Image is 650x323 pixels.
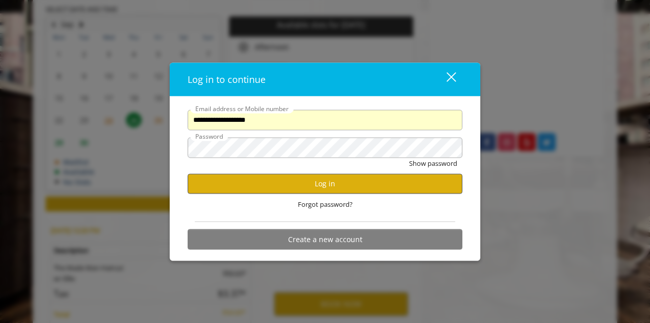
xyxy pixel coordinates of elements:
[188,137,462,158] input: Password
[188,229,462,249] button: Create a new account
[188,110,462,130] input: Email address or Mobile number
[190,103,294,113] label: Email address or Mobile number
[190,131,228,141] label: Password
[298,199,353,209] span: Forgot password?
[188,174,462,193] button: Log in
[435,72,455,87] div: close dialog
[409,158,457,168] button: Show password
[428,69,462,90] button: close dialog
[188,73,266,85] span: Log in to continue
